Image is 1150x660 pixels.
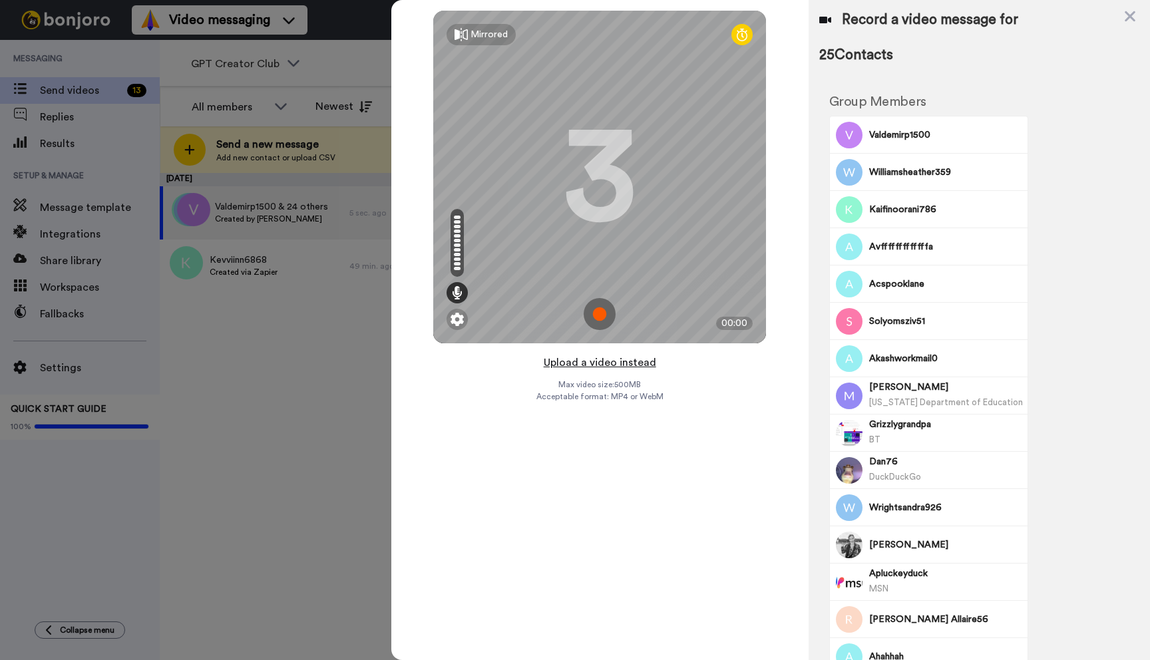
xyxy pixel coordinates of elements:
[836,532,862,558] img: Image of Michael Mullins
[869,567,1023,580] span: Apluckeyduck
[836,308,862,335] img: Image of Solyomsziv51
[829,94,1028,109] h2: Group Members
[836,122,862,148] img: Image of Valdemirp1500
[836,606,862,633] img: Image of Roger allaire56
[869,203,1023,216] span: Kaifinoorani786
[836,345,862,372] img: Image of Akashworkmail0
[869,240,1023,253] span: Avfffffffffffffa
[869,455,1023,468] span: Dan76
[869,352,1023,365] span: Akashworkmail0
[836,159,862,186] img: Image of Williamsheather359
[869,613,1023,626] span: [PERSON_NAME] Allaire56
[451,313,464,326] img: ic_gear.svg
[869,398,1023,407] span: [US_STATE] Department of Education
[836,569,862,595] img: Image of Apluckeyduck
[869,538,1023,552] span: [PERSON_NAME]
[836,383,862,409] img: Image of Michael Sibley
[536,391,664,402] span: Acceptable format: MP4 or WebM
[869,501,1023,514] span: Wrightsandra926
[836,271,862,297] img: Image of Acspooklane
[869,277,1023,291] span: Acspooklane
[869,418,1023,431] span: Grizzlygrandpa
[836,494,862,521] img: Image of Wrightsandra926
[563,127,636,227] div: 3
[869,315,1023,328] span: Solyomsziv51
[869,472,921,481] span: DuckDuckGo
[836,234,862,260] img: Image of Avfffffffffffffa
[716,317,753,330] div: 00:00
[869,166,1023,179] span: Williamsheather359
[836,420,862,446] img: Image of Grizzlygrandpa
[869,584,888,593] span: MSN
[869,435,880,444] span: BT
[836,457,862,484] img: Image of Dan76
[869,381,1023,394] span: [PERSON_NAME]
[584,298,616,330] img: ic_record_start.svg
[869,128,1023,142] span: Valdemirp1500
[540,354,660,371] button: Upload a video instead
[558,379,641,390] span: Max video size: 500 MB
[836,196,862,223] img: Image of Kaifinoorani786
